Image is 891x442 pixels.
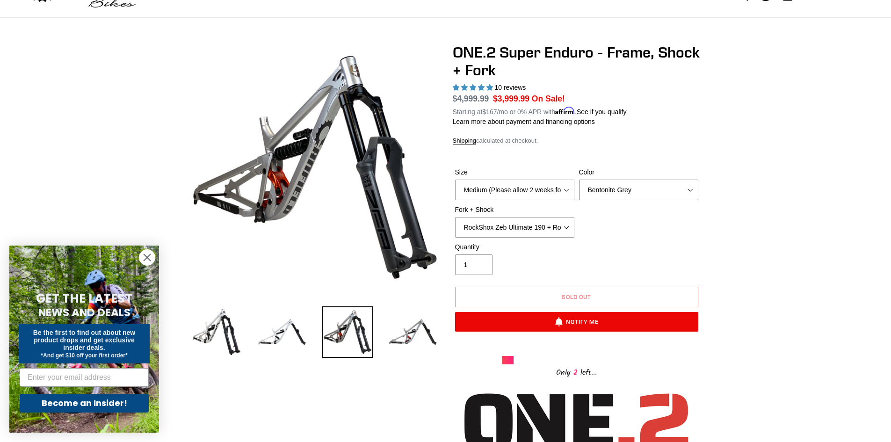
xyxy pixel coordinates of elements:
[41,352,127,359] span: *And get $10 off your first order*
[494,84,526,91] span: 10 reviews
[453,43,701,80] h1: ONE.2 Super Enduro - Frame, Shock + Fork
[322,306,373,358] img: Load image into Gallery viewer, ONE.2 Super Enduro - Frame, Shock + Fork
[36,290,132,307] span: GET THE LATEST
[532,93,565,105] span: On Sale!
[256,306,308,358] img: Load image into Gallery viewer, ONE.2 Super Enduro - Frame, Shock + Fork
[579,167,698,177] label: Color
[33,329,136,351] span: Be the first to find out about new product drops and get exclusive insider deals.
[453,118,595,125] a: Learn more about payment and financing options
[453,136,701,145] div: calculated at checkout.
[482,108,497,116] span: $167
[191,306,242,358] img: Load image into Gallery viewer, ONE.2 Super Enduro - Frame, Shock + Fork
[455,312,698,332] button: Notify Me
[455,167,574,177] label: Size
[562,293,592,300] span: Sold out
[387,306,439,358] img: Load image into Gallery viewer, ONE.2 Super Enduro - Frame, Shock + Fork
[453,105,627,117] p: Starting at /mo or 0% APR with .
[38,305,130,320] span: NEWS AND DEALS
[493,94,529,103] span: $3,999.99
[455,287,698,307] button: Sold out
[453,94,489,103] s: $4,999.99
[577,108,627,116] a: See if you qualify - Learn more about Affirm Financing (opens in modal)
[453,84,495,91] span: 5.00 stars
[455,242,574,252] label: Quantity
[20,394,149,413] button: Become an Insider!
[139,249,155,266] button: Close dialog
[555,107,575,115] span: Affirm
[453,137,477,145] a: Shipping
[571,367,580,378] span: 2
[20,368,149,387] input: Enter your email address
[455,205,574,215] label: Fork + Shock
[502,364,652,379] div: Only left...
